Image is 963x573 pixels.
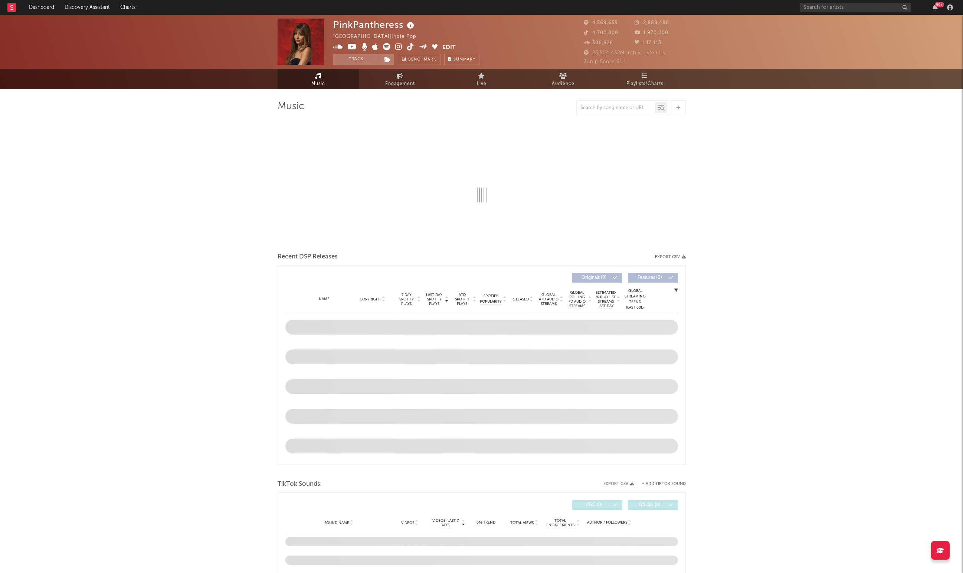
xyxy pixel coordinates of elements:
span: Official ( 0 ) [633,503,667,507]
button: + Add TikTok Sound [642,482,686,486]
a: Music [278,69,359,89]
button: Originals(0) [572,273,622,283]
div: Global Streaming Trend (Last 60D) [624,288,646,310]
button: Features(0) [628,273,678,283]
button: Summary [444,54,479,65]
button: UGC(0) [572,500,622,510]
div: PinkPantheress [333,19,416,31]
div: [GEOGRAPHIC_DATA] | Indie Pop [333,32,425,41]
span: Copyright [360,297,381,302]
button: 99+ [933,4,938,10]
button: Export CSV [603,482,634,486]
span: 4,569,655 [584,20,618,25]
a: Audience [523,69,604,89]
span: Playlists/Charts [626,79,663,88]
div: Name [300,296,349,302]
span: Benchmark [408,55,436,64]
span: Originals ( 0 ) [577,276,611,280]
button: Edit [442,43,456,52]
span: Released [511,297,529,302]
span: Total Views [510,521,534,525]
span: Videos (last 7 days) [430,518,461,527]
span: 1,970,000 [635,30,668,35]
a: Benchmark [398,54,440,65]
span: Engagement [385,79,415,88]
a: Engagement [359,69,441,89]
span: Recent DSP Releases [278,253,338,261]
span: ATD Spotify Plays [452,293,472,306]
span: 7 Day Spotify Plays [397,293,416,306]
span: Global ATD Audio Streams [538,293,559,306]
span: Live [477,79,487,88]
span: Author / Followers [587,520,627,525]
span: Total Engagements [545,518,575,527]
span: Audience [552,79,574,88]
span: Jump Score: 61.1 [584,59,626,64]
a: Live [441,69,523,89]
span: 306,826 [584,40,613,45]
span: Global Rolling 7D Audio Streams [567,290,587,308]
a: Playlists/Charts [604,69,686,89]
span: Features ( 0 ) [633,276,667,280]
span: Last Day Spotify Plays [425,293,444,306]
button: + Add TikTok Sound [634,482,686,486]
span: 23,504,432 Monthly Listeners [584,51,665,55]
span: Spotify Popularity [480,293,502,305]
span: Estimated % Playlist Streams Last Day [596,290,616,308]
span: Videos [401,521,414,525]
span: Music [311,79,325,88]
div: 99 + [935,2,944,7]
span: Summary [453,58,475,62]
span: 4,700,000 [584,30,618,35]
span: Sound Name [324,521,349,525]
span: 2,888,480 [635,20,669,25]
button: Official(0) [628,500,678,510]
button: Track [333,54,380,65]
span: 147,113 [635,40,661,45]
span: TikTok Sounds [278,480,320,489]
span: UGC ( 0 ) [577,503,611,507]
div: 6M Trend [469,520,503,525]
input: Search by song name or URL [577,105,655,111]
input: Search for artists [800,3,911,12]
button: Export CSV [655,255,686,259]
